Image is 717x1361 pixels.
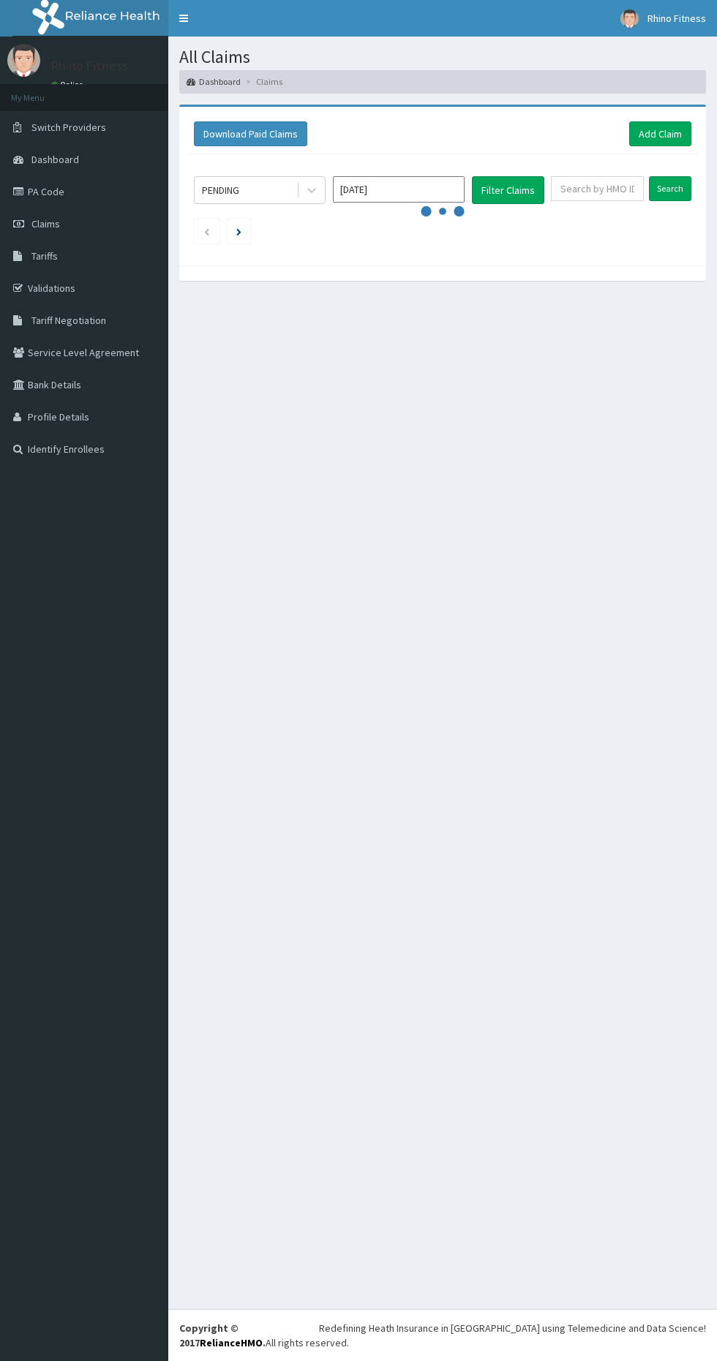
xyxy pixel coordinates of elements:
[472,176,544,204] button: Filter Claims
[202,183,239,197] div: PENDING
[7,44,40,77] img: User Image
[203,225,210,238] a: Previous page
[649,176,691,201] input: Search
[333,176,465,203] input: Select Month and Year
[620,10,639,28] img: User Image
[647,12,706,25] span: Rhino Fitness
[168,1309,717,1361] footer: All rights reserved.
[51,80,86,90] a: Online
[319,1321,706,1335] div: Redefining Heath Insurance in [GEOGRAPHIC_DATA] using Telemedicine and Data Science!
[31,153,79,166] span: Dashboard
[551,176,644,201] input: Search by HMO ID
[421,189,465,233] svg: audio-loading
[179,1322,266,1349] strong: Copyright © 2017 .
[629,121,691,146] a: Add Claim
[31,314,106,327] span: Tariff Negotiation
[187,75,241,88] a: Dashboard
[242,75,282,88] li: Claims
[31,121,106,134] span: Switch Providers
[179,48,706,67] h1: All Claims
[194,121,307,146] button: Download Paid Claims
[236,225,241,238] a: Next page
[200,1336,263,1349] a: RelianceHMO
[31,217,60,230] span: Claims
[51,59,128,72] p: Rhino Fitness
[31,249,58,263] span: Tariffs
